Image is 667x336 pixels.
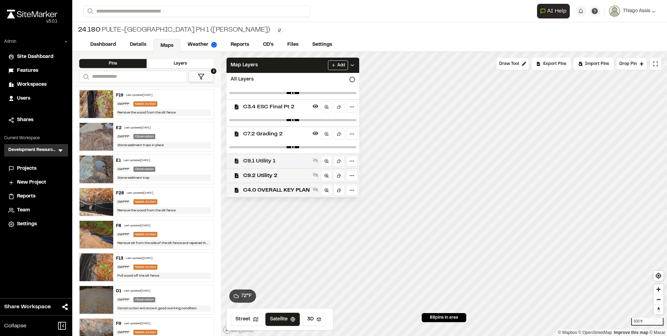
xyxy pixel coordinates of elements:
button: Show layer [311,185,320,194]
img: file [80,156,113,183]
a: Mapbox [558,330,577,335]
span: 72 ° F [241,292,252,300]
span: Collapse [4,322,26,330]
a: Rotate to layer [333,101,345,112]
img: file [80,286,113,314]
a: Zoom to layer [321,170,332,181]
img: User [609,6,620,17]
a: Rotate to layer [333,156,345,167]
button: Satellite [265,313,300,326]
h3: Development Resource Group [8,147,57,154]
a: Mapbox logo [223,326,254,334]
span: Reset bearing to north [653,305,664,314]
div: Open AI Assistant [537,4,573,18]
button: 3D [303,313,326,326]
span: 1 [211,68,216,74]
div: Remove the wood from the silt fence [116,109,211,116]
span: Zoom in [653,284,664,294]
a: Rotate to layer [333,185,345,196]
img: rebrand.png [7,10,57,18]
div: Remove the wood from the silt fence [116,207,211,214]
div: F19 [116,92,123,99]
div: Needs Action [133,232,157,237]
span: Drop Pin [619,61,637,67]
span: C9.2 Utility 2 [243,171,310,180]
span: Import Pins [585,61,609,67]
div: Needs Action [133,264,157,270]
a: Site Dashboard [8,53,64,61]
div: Needs Action [133,199,157,204]
div: SWPPP [116,101,131,107]
img: file [80,188,113,216]
div: F8 [116,223,121,229]
a: Workspaces [8,81,64,89]
div: E2 [116,125,122,131]
span: Site Dashboard [17,53,53,61]
a: Team [8,207,64,214]
button: Hide layer [311,129,320,137]
a: CD's [256,38,280,51]
div: Stone sediment trap [116,175,211,181]
span: Draw Tool [499,61,519,67]
img: file [80,221,113,249]
button: Add [328,60,348,70]
button: 72°F [229,289,256,303]
a: Zoom to layer [321,185,332,196]
a: Shares [8,116,64,124]
canvas: Map [221,52,667,336]
span: C7.2 Grading 2 [243,130,310,138]
div: Layers [147,59,214,68]
div: All Layers [227,73,359,86]
div: D1 [116,288,121,294]
a: Reports [224,38,256,51]
span: Features [17,67,38,75]
button: Thiago Assis [609,6,656,17]
a: Reports [8,193,64,200]
div: Needs Action [133,101,157,107]
div: E1 [116,158,121,164]
div: Last updated [DATE] [124,289,150,293]
a: Zoom to layer [321,101,332,112]
a: Details [123,38,153,51]
img: file [80,123,113,151]
button: Hide layer [311,102,320,110]
a: New Project [8,179,64,186]
button: Zoom out [653,294,664,304]
div: F28 [116,190,124,196]
div: Remove silt from the side of the silt fence and repaired the silt fence [116,240,211,246]
div: Last updated [DATE] [124,224,150,228]
a: Zoom to layer [321,156,332,167]
div: Last updated [DATE] [126,257,153,261]
span: C9.1 Utility 1 [243,157,310,165]
button: 1 [188,71,214,82]
span: C4.0 OVERALL KEY PLAN [243,186,310,194]
div: Last updated [DATE] [124,126,151,130]
span: New Project [17,179,46,186]
div: Stone sediment traps in place [116,142,211,149]
div: SWPPP [116,199,131,204]
a: Maxar [649,330,665,335]
button: Find my location [653,271,664,281]
button: Show layer [311,156,320,165]
a: OpenStreetMap [578,330,612,335]
button: Street [231,313,263,326]
span: Reports [17,193,35,200]
a: Features [8,67,64,75]
button: Search [83,6,96,17]
span: Team [17,207,30,214]
a: Projects [8,165,64,173]
a: Files [280,38,305,51]
div: Last updated [DATE] [127,191,153,195]
div: Pins [79,59,147,68]
div: 500 ft [631,318,664,326]
div: SWPPP [116,232,131,237]
span: 24.180 [78,25,100,35]
p: Admin [4,39,16,45]
a: Dashboard [83,38,123,51]
span: Share Workspace [4,303,51,311]
div: Import Pins into your project [574,58,614,70]
div: SWPPP [116,134,131,139]
div: No pins available to export [532,58,571,70]
button: Show layer [311,171,320,179]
